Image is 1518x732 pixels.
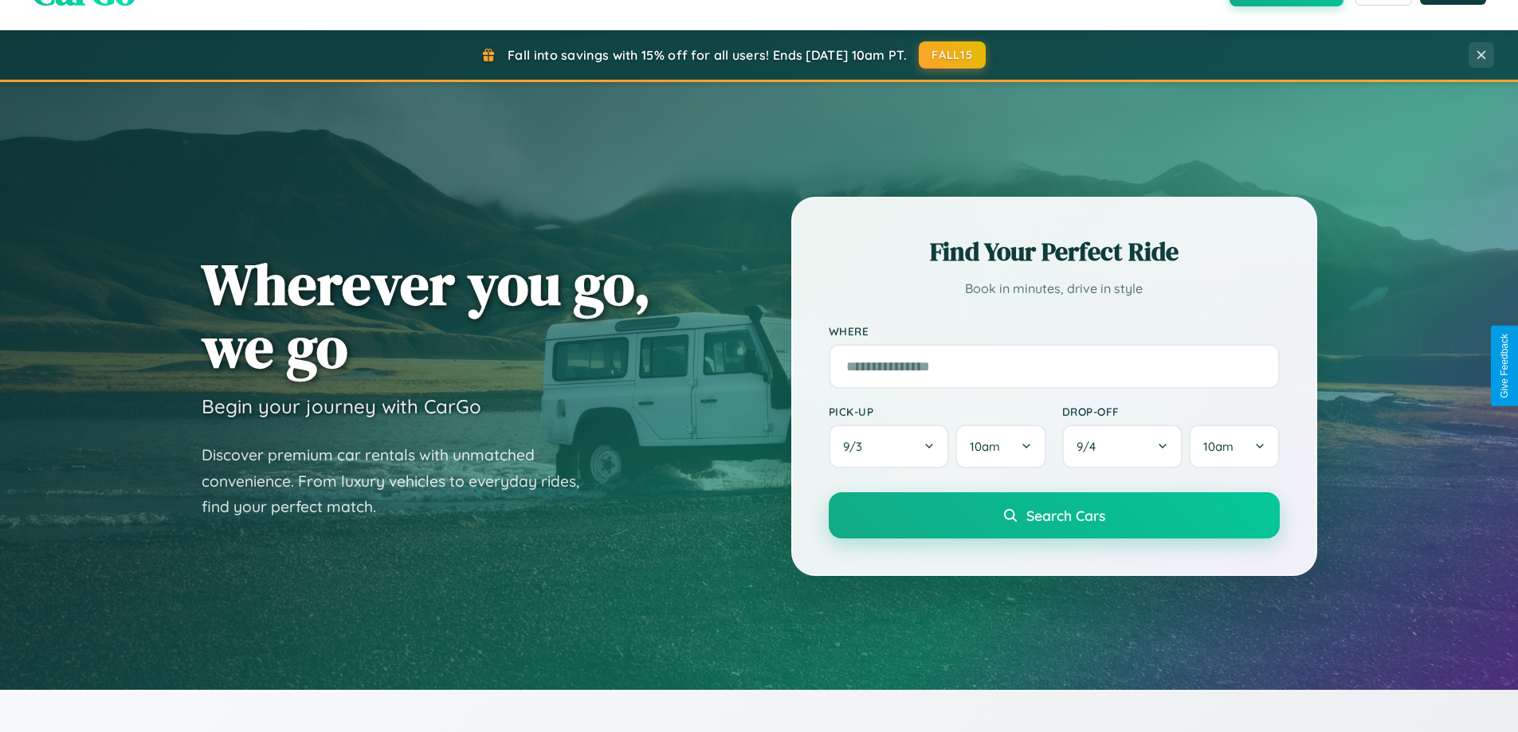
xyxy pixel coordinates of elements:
h3: Begin your journey with CarGo [202,394,481,418]
span: 9 / 4 [1077,439,1104,454]
button: 9/4 [1062,425,1183,468]
button: 10am [1189,425,1279,468]
span: 9 / 3 [843,439,870,454]
p: Book in minutes, drive in style [829,277,1280,300]
button: 10am [955,425,1045,468]
button: FALL15 [919,41,986,69]
span: 10am [970,439,1000,454]
label: Where [829,324,1280,338]
h1: Wherever you go, we go [202,252,651,378]
div: Give Feedback [1499,334,1510,398]
span: Fall into savings with 15% off for all users! Ends [DATE] 10am PT. [508,47,907,63]
label: Drop-off [1062,405,1280,418]
span: Search Cars [1026,507,1105,524]
p: Discover premium car rentals with unmatched convenience. From luxury vehicles to everyday rides, ... [202,442,600,520]
button: Search Cars [829,492,1280,538]
h2: Find Your Perfect Ride [829,234,1280,269]
span: 10am [1203,439,1234,454]
label: Pick-up [829,405,1046,418]
button: 9/3 [829,425,950,468]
